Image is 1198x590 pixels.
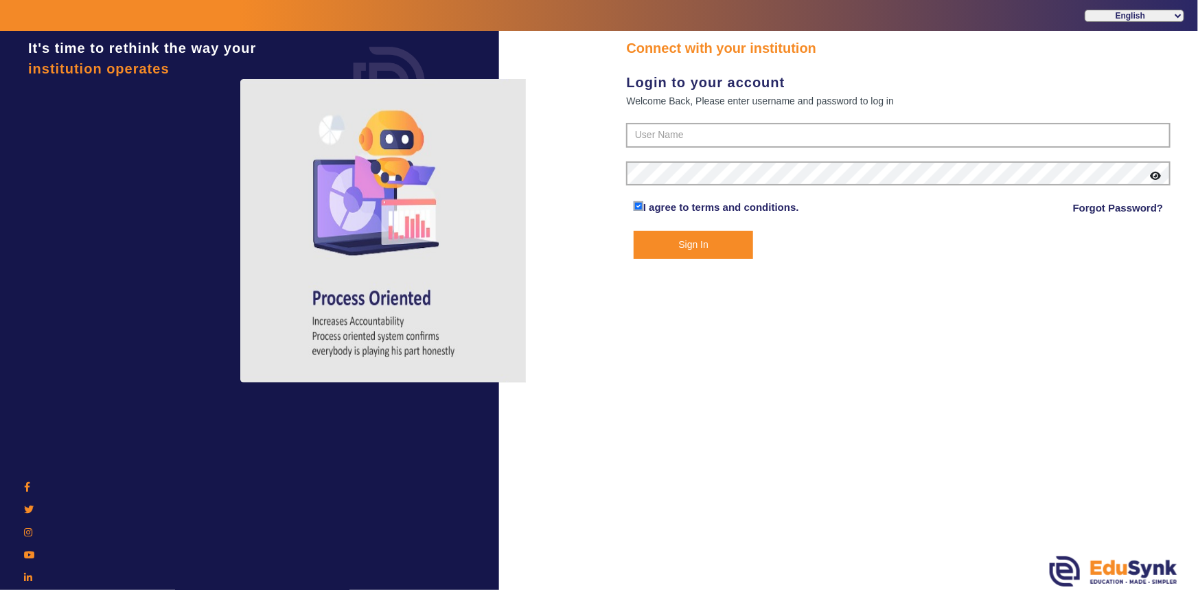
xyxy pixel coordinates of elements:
span: It's time to rethink the way your [28,41,256,56]
button: Sign In [634,231,754,259]
a: Forgot Password? [1073,200,1164,216]
img: login.png [338,31,441,134]
div: Connect with your institution [626,38,1171,58]
img: edusynk.png [1050,556,1177,587]
input: User Name [626,123,1171,148]
img: login4.png [240,79,529,383]
a: I agree to terms and conditions. [643,201,799,213]
div: Welcome Back, Please enter username and password to log in [626,93,1171,109]
span: institution operates [28,61,170,76]
div: Login to your account [626,72,1171,93]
